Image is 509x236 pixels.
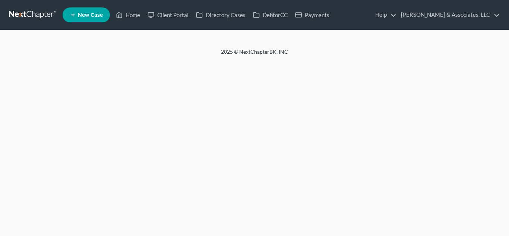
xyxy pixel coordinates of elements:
a: Client Portal [144,8,192,22]
div: 2025 © NextChapterBK, INC [42,48,467,62]
a: Home [112,8,144,22]
a: Help [372,8,396,22]
new-legal-case-button: New Case [63,7,110,22]
a: [PERSON_NAME] & Associates, LLC [397,8,500,22]
a: DebtorCC [249,8,291,22]
a: Payments [291,8,333,22]
a: Directory Cases [192,8,249,22]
